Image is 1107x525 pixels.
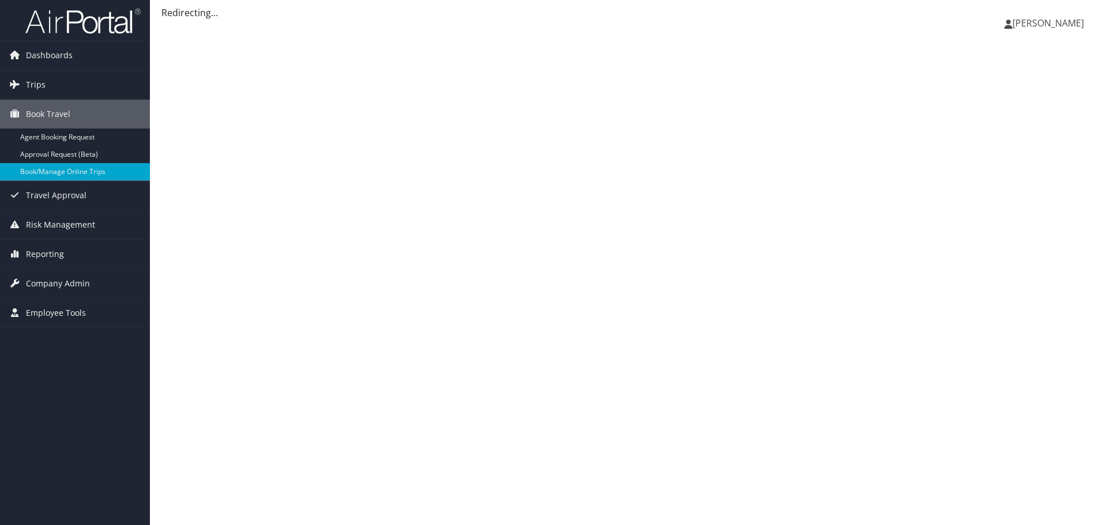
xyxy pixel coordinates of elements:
[26,100,70,129] span: Book Travel
[26,41,73,70] span: Dashboards
[26,299,86,327] span: Employee Tools
[25,7,141,35] img: airportal-logo.png
[26,269,90,298] span: Company Admin
[161,6,1095,20] div: Redirecting...
[26,70,46,99] span: Trips
[26,210,95,239] span: Risk Management
[26,181,86,210] span: Travel Approval
[1004,6,1095,40] a: [PERSON_NAME]
[26,240,64,269] span: Reporting
[1012,17,1084,29] span: [PERSON_NAME]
